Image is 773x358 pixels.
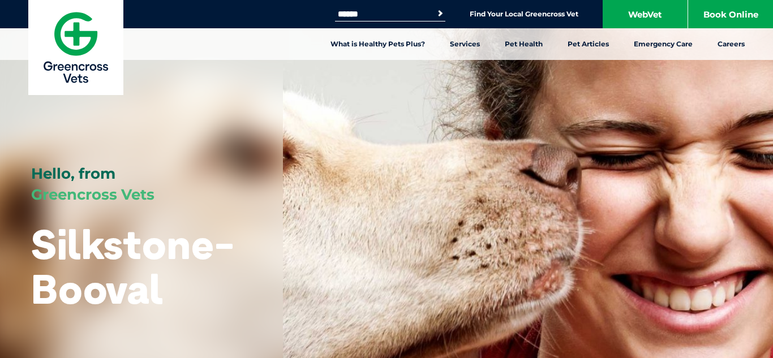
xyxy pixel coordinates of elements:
h1: Silkstone-Booval [31,222,252,311]
span: Greencross Vets [31,186,154,204]
span: Hello, from [31,165,115,183]
a: Services [437,28,492,60]
a: Pet Articles [555,28,621,60]
a: Find Your Local Greencross Vet [470,10,578,19]
a: What is Healthy Pets Plus? [318,28,437,60]
a: Emergency Care [621,28,705,60]
a: Pet Health [492,28,555,60]
a: Careers [705,28,757,60]
button: Search [435,8,446,19]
